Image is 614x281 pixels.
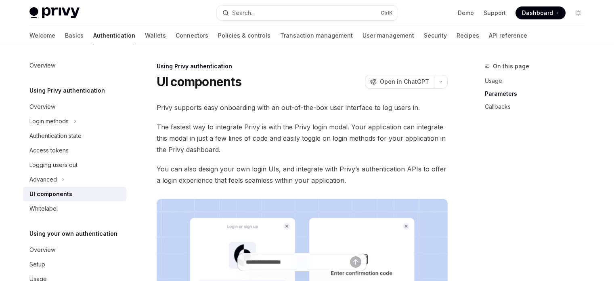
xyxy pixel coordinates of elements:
div: Authentication state [29,131,82,141]
span: Privy supports easy onboarding with an out-of-the-box user interface to log users in. [157,102,448,113]
h5: Using Privy authentication [29,86,105,95]
a: Security [424,26,447,45]
div: Overview [29,245,55,255]
div: Access tokens [29,146,69,155]
a: Recipes [457,26,479,45]
div: Search... [232,8,255,18]
a: Basics [65,26,84,45]
a: Welcome [29,26,55,45]
div: UI components [29,189,72,199]
a: Dashboard [516,6,566,19]
span: Dashboard [522,9,553,17]
a: Authentication [93,26,135,45]
a: Overview [23,243,126,257]
a: Transaction management [280,26,353,45]
a: Demo [458,9,474,17]
a: Overview [23,99,126,114]
a: Logging users out [23,158,126,172]
div: Advanced [29,175,57,184]
button: Toggle dark mode [572,6,585,19]
div: Overview [29,102,55,112]
div: Whitelabel [29,204,58,213]
h5: Using your own authentication [29,229,117,239]
div: Setup [29,260,45,269]
a: Wallets [145,26,166,45]
span: On this page [493,61,529,71]
span: You can also design your own login UIs, and integrate with Privy’s authentication APIs to offer a... [157,163,448,186]
button: Search...CtrlK [217,6,398,20]
a: Policies & controls [218,26,270,45]
a: Usage [485,74,591,87]
a: UI components [23,187,126,201]
button: Send message [350,256,361,268]
span: The fastest way to integrate Privy is with the Privy login modal. Your application can integrate ... [157,121,448,155]
div: Overview [29,61,55,70]
a: Overview [23,58,126,73]
div: Using Privy authentication [157,62,448,70]
a: Connectors [176,26,208,45]
a: Authentication state [23,129,126,143]
img: light logo [29,7,80,19]
div: Login methods [29,116,69,126]
a: Whitelabel [23,201,126,216]
a: API reference [489,26,527,45]
div: Logging users out [29,160,78,170]
a: Support [484,9,506,17]
a: Setup [23,257,126,272]
span: Ctrl K [381,10,393,16]
button: Open in ChatGPT [365,75,434,89]
a: Parameters [485,87,591,100]
a: User management [363,26,414,45]
span: Open in ChatGPT [380,78,429,86]
h1: UI components [157,74,241,89]
a: Callbacks [485,100,591,113]
a: Access tokens [23,143,126,158]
